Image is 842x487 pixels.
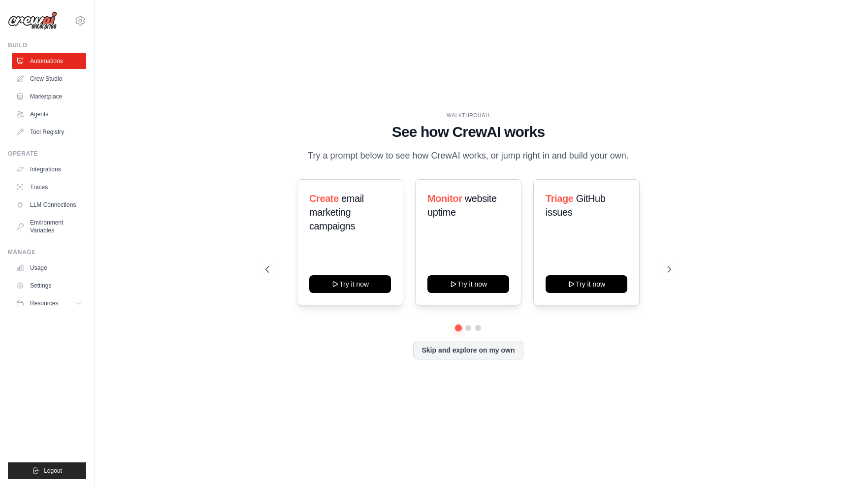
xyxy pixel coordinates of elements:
[546,193,574,204] span: Triage
[12,215,86,238] a: Environment Variables
[427,193,462,204] span: Monitor
[265,112,671,119] div: WALKTHROUGH
[44,467,62,475] span: Logout
[12,71,86,87] a: Crew Studio
[12,179,86,195] a: Traces
[309,275,391,293] button: Try it now
[546,275,627,293] button: Try it now
[427,275,509,293] button: Try it now
[12,162,86,177] a: Integrations
[8,248,86,256] div: Manage
[12,124,86,140] a: Tool Registry
[12,197,86,213] a: LLM Connections
[309,193,339,204] span: Create
[309,193,364,231] span: email marketing campaigns
[303,149,634,163] p: Try a prompt below to see how CrewAI works, or jump right in and build your own.
[12,278,86,293] a: Settings
[12,106,86,122] a: Agents
[12,53,86,69] a: Automations
[8,462,86,479] button: Logout
[8,41,86,49] div: Build
[12,89,86,104] a: Marketplace
[427,193,497,218] span: website uptime
[546,193,606,218] span: GitHub issues
[12,260,86,276] a: Usage
[8,150,86,158] div: Operate
[12,295,86,311] button: Resources
[30,299,58,307] span: Resources
[8,11,57,30] img: Logo
[413,341,523,359] button: Skip and explore on my own
[265,123,671,141] h1: See how CrewAI works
